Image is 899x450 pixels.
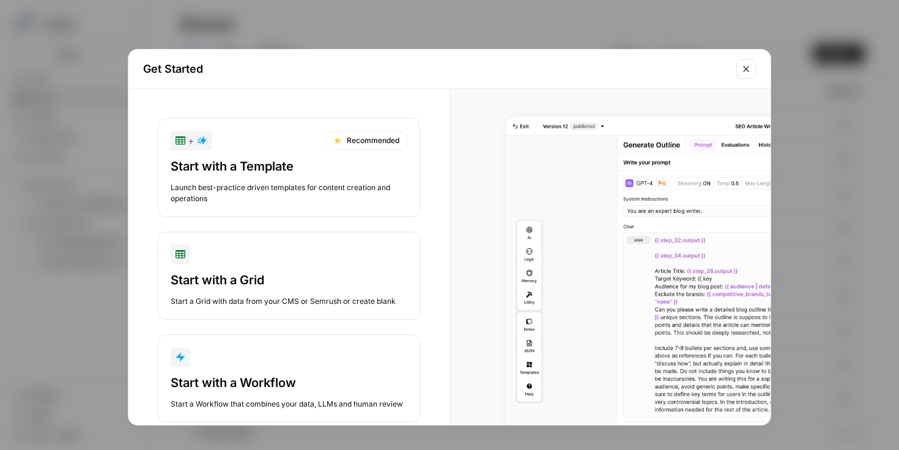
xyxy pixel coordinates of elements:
button: Close modal [736,59,756,79]
div: Recommended [325,131,407,150]
div: Start with a Grid [171,271,407,289]
div: Start with a Workflow [171,374,407,391]
div: Start a Workflow that combines your data, LLMs and human review [171,399,407,410]
button: +RecommendedStart with a TemplateLaunch best-practice driven templates for content creation and o... [158,118,420,217]
button: Start with a GridStart a Grid with data from your CMS or Semrush or create blank [158,232,420,320]
h2: Get Started [143,61,729,78]
button: Start with a WorkflowStart a Workflow that combines your data, LLMs and human review [158,334,420,422]
div: Launch best-practice driven templates for content creation and operations [171,182,407,204]
div: + [176,133,207,148]
div: Start with a Template [171,158,407,175]
div: Start a Grid with data from your CMS or Semrush or create blank [171,296,407,307]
